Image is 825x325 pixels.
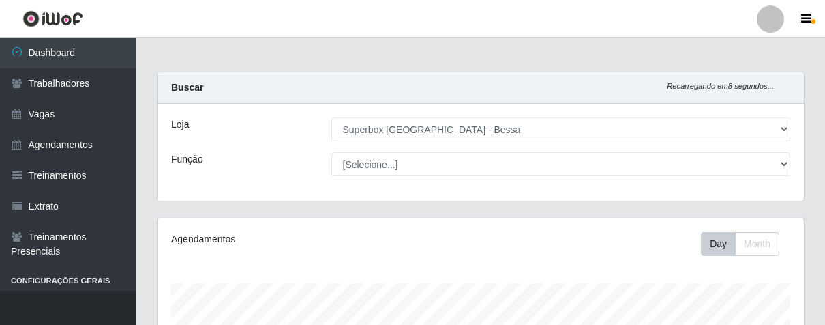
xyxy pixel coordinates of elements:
div: Toolbar with button groups [701,232,790,256]
div: Agendamentos [171,232,417,246]
i: Recarregando em 8 segundos... [667,82,774,90]
label: Loja [171,117,189,132]
img: CoreUI Logo [22,10,83,27]
strong: Buscar [171,82,203,93]
label: Função [171,152,203,167]
button: Day [701,232,736,256]
button: Month [735,232,779,256]
div: First group [701,232,779,256]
